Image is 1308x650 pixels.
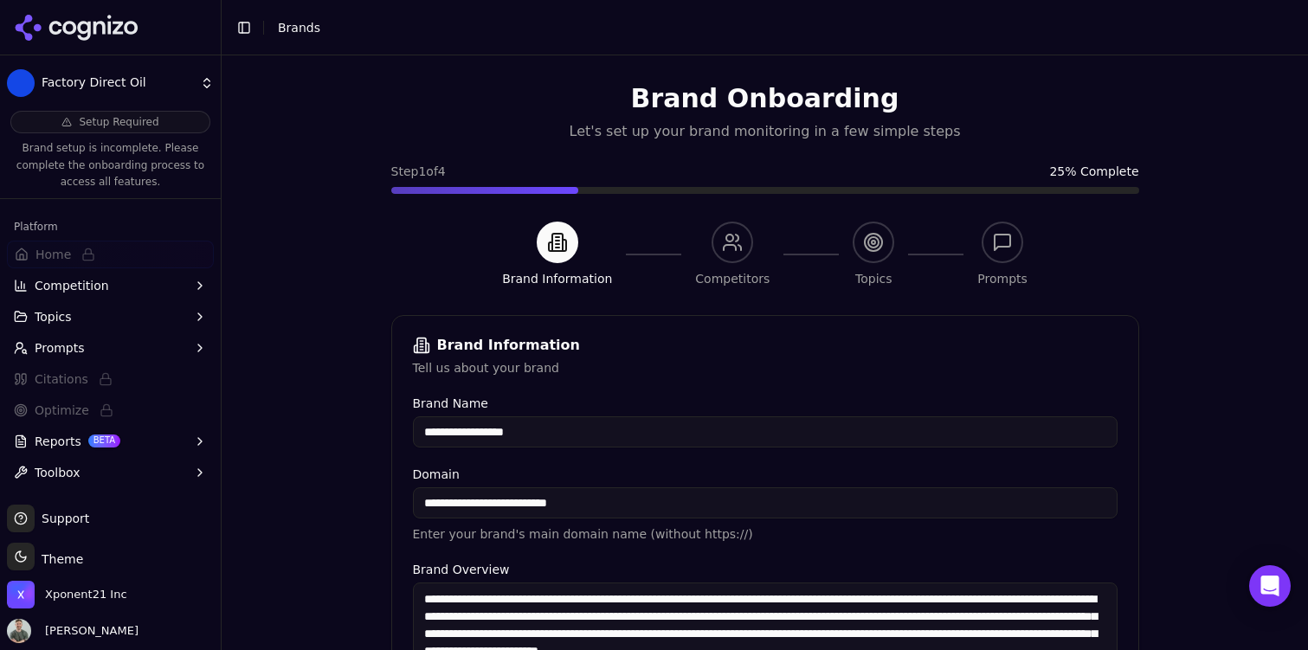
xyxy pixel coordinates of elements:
div: Topics [855,270,892,287]
span: Brands [278,21,320,35]
div: Platform [7,213,214,241]
span: Reports [35,433,81,450]
span: Xponent21 Inc [45,587,127,602]
div: Prompts [977,270,1028,287]
img: Xponent21 Inc [7,581,35,608]
button: Open user button [7,619,139,643]
button: Open organization switcher [7,581,127,608]
button: Toolbox [7,459,214,486]
img: Chuck McCarthy [7,619,31,643]
div: Open Intercom Messenger [1249,565,1291,607]
span: Theme [35,552,83,566]
span: Home [35,246,71,263]
div: Brand Information [502,270,612,287]
span: [PERSON_NAME] [38,623,139,639]
p: Brand setup is incomplete. Please complete the onboarding process to access all features. [10,140,210,191]
span: Topics [35,308,72,325]
span: Toolbox [35,464,81,481]
label: Brand Overview [413,563,1118,576]
div: Tell us about your brand [413,359,1118,376]
div: Brand Information [413,337,1118,354]
p: Enter your brand's main domain name (without https://) [413,525,1118,543]
img: Factory Direct Oil [7,69,35,97]
div: Competitors [695,270,770,287]
label: Brand Name [413,397,1118,409]
h1: Brand Onboarding [391,83,1139,114]
span: Factory Direct Oil [42,75,193,91]
label: Domain [413,468,1118,480]
span: BETA [88,434,120,447]
span: Optimize [35,402,89,419]
button: Prompts [7,334,214,362]
button: Topics [7,303,214,331]
span: Setup Required [79,115,158,129]
span: Support [35,510,89,527]
span: Prompts [35,339,85,357]
button: Competition [7,272,214,299]
span: 25 % Complete [1049,163,1138,180]
button: ReportsBETA [7,428,214,455]
span: Citations [35,370,88,388]
span: Competition [35,277,109,294]
nav: breadcrumb [278,19,1260,36]
span: Step 1 of 4 [391,163,446,180]
p: Let's set up your brand monitoring in a few simple steps [391,121,1139,142]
